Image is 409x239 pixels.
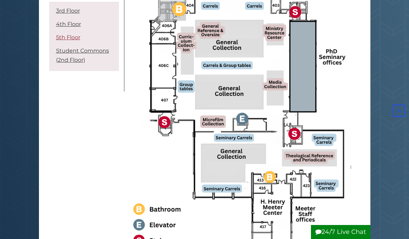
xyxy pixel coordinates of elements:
[56,21,81,27] a: 4th Floor
[311,225,370,239] button: 24/7 Live Chat
[56,47,109,63] a: Student Commons (2nd Floor)
[56,8,80,14] a: 3rd Floor
[391,107,407,115] a: Back to Top
[56,34,80,41] a: 5th Floor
